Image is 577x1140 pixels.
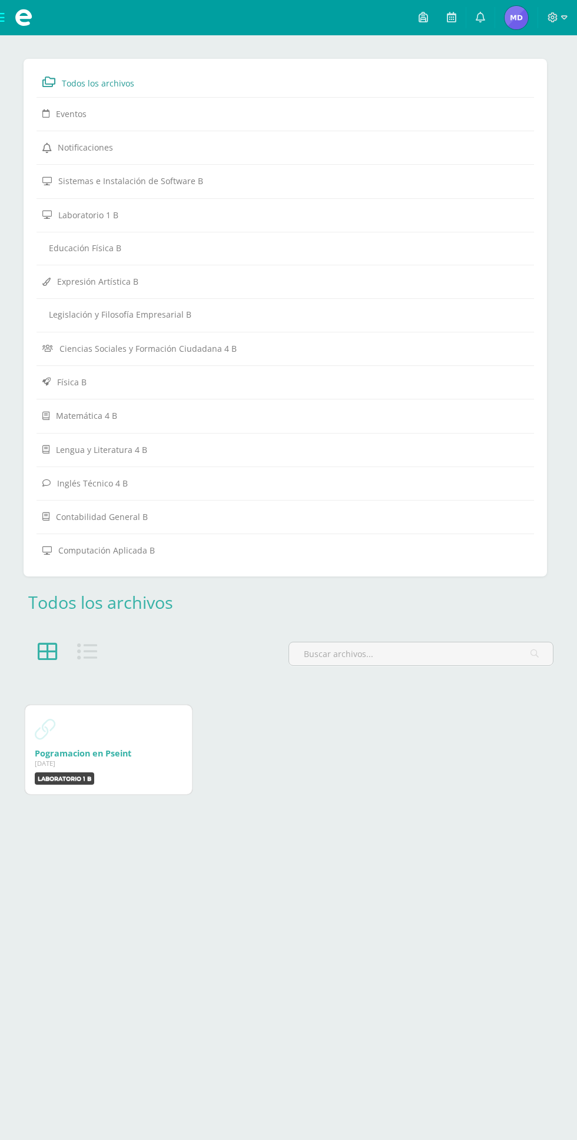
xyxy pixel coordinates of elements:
a: Legislación y Filosofía Empresarial B [42,304,528,325]
a: Eventos [42,103,528,124]
span: Sistemas e Instalación de Software B [58,175,203,186]
a: Expresión Artística B [42,271,528,292]
a: Contabilidad General B [42,506,528,527]
a: Inglés Técnico 4 B [42,472,528,494]
div: Todos los archivos [28,591,191,614]
span: Notificaciones [58,142,113,153]
span: Inglés Técnico 4 B [57,478,128,489]
a: Computación Aplicada B [42,539,528,561]
a: Notificaciones [42,136,528,158]
span: Eventos [56,108,87,119]
input: Buscar archivos... [289,642,553,665]
span: Contabilidad General B [56,511,148,522]
span: Lengua y Literatura 4 B [56,444,147,455]
a: Ir a https://pseudocodigoejemplos.com/ [35,715,55,743]
img: 63a955e32fd5c33352eeade8b2ebbb62.png [505,6,528,29]
a: Pogramacion en Pseint [35,748,131,759]
span: Educación Física B [49,242,121,254]
span: Todos los archivos [62,78,134,89]
a: Todos los archivos [42,71,528,92]
a: Ciencias Sociales y Formación Ciudadana 4 B [42,338,528,359]
span: Legislación y Filosofía Empresarial B [49,309,191,320]
div: Ir a https://pseudocodigoejemplos.com/ [35,748,183,759]
span: Computación Aplicada B [58,545,155,556]
a: Matemática 4 B [42,405,528,426]
a: Física B [42,371,528,392]
span: Expresión Artística B [57,276,138,287]
span: Ciencias Sociales y Formación Ciudadana 4 B [59,343,237,354]
span: Física B [57,376,87,388]
div: [DATE] [35,759,183,768]
span: Matemática 4 B [56,410,117,421]
a: Lengua y Literatura 4 B [42,439,528,460]
label: Laboratorio 1 B [35,772,94,785]
a: Laboratorio 1 B [42,204,528,225]
span: Laboratorio 1 B [58,209,118,220]
a: Sistemas e Instalación de Software B [42,170,528,191]
a: Todos los archivos [28,591,173,614]
a: Educación Física B [42,238,528,258]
